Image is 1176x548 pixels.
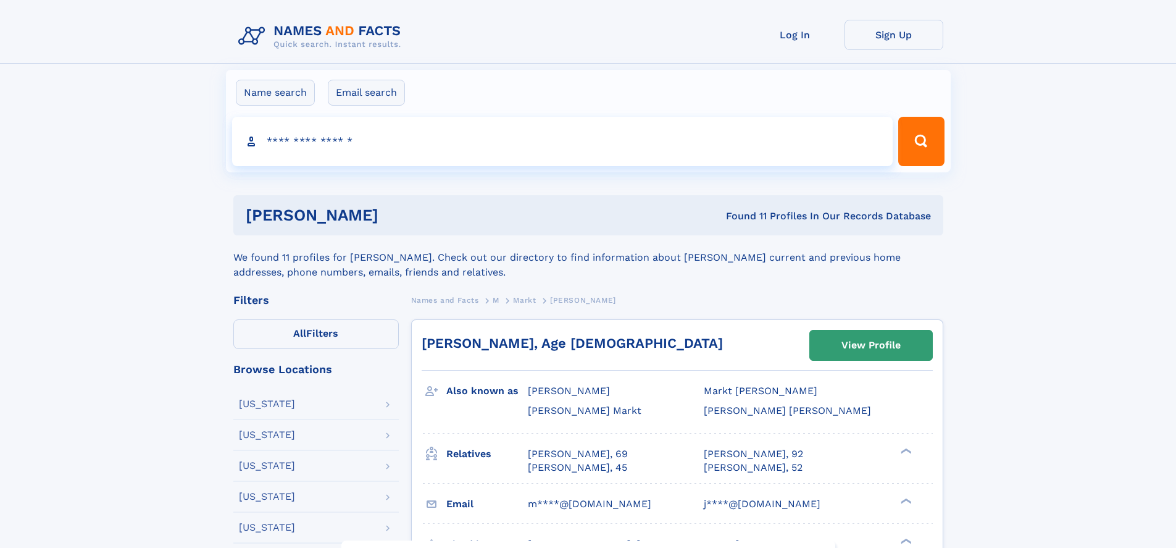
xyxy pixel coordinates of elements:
a: Names and Facts [411,292,479,308]
h3: Relatives [446,444,528,465]
div: Browse Locations [233,364,399,375]
div: Found 11 Profiles In Our Records Database [552,209,931,223]
a: [PERSON_NAME], Age [DEMOGRAPHIC_DATA] [422,335,723,351]
a: [PERSON_NAME], 45 [528,461,627,474]
div: Filters [233,295,399,306]
label: Email search [328,80,405,106]
a: View Profile [810,331,932,360]
label: Filters [233,319,399,349]
div: [US_STATE] [239,492,295,502]
div: [US_STATE] [239,523,295,533]
a: Sign Up [844,20,943,50]
label: Name search [236,80,315,106]
span: All [293,327,306,339]
h3: Email [446,494,528,515]
span: M [493,296,499,305]
h1: [PERSON_NAME] [246,208,553,223]
div: ❯ [898,537,912,545]
div: ❯ [898,447,912,455]
a: [PERSON_NAME], 92 [704,447,803,461]
span: [PERSON_NAME] [528,385,610,397]
span: [PERSON_NAME] Markt [528,405,641,416]
a: [PERSON_NAME], 52 [704,461,803,474]
div: View Profile [841,331,901,360]
img: Logo Names and Facts [233,20,411,53]
span: Markt [PERSON_NAME] [704,385,817,397]
div: We found 11 profiles for [PERSON_NAME]. Check out our directory to find information about [PERSON... [233,235,943,280]
span: [PERSON_NAME] [PERSON_NAME] [704,405,871,416]
div: [US_STATE] [239,461,295,471]
input: search input [232,117,893,166]
a: Log In [746,20,844,50]
a: Markt [513,292,536,308]
span: Markt [513,296,536,305]
span: [PERSON_NAME] [550,296,616,305]
div: ❯ [898,497,912,505]
a: [PERSON_NAME], 69 [528,447,628,461]
div: [US_STATE] [239,430,295,440]
h3: Also known as [446,381,528,402]
div: [US_STATE] [239,399,295,409]
a: M [493,292,499,308]
button: Search Button [898,117,944,166]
